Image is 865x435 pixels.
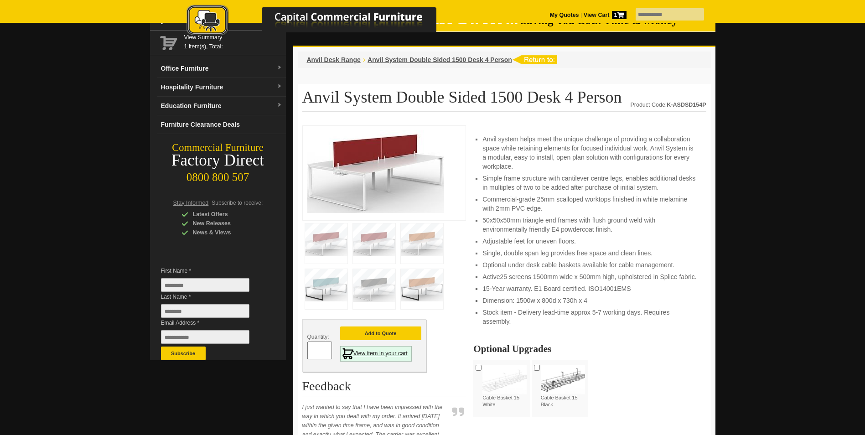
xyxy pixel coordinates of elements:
[482,272,697,281] li: Active25 screens 1500mm wide x 500mm high, upholstered in Splice fabric.
[277,65,282,71] img: dropdown
[582,12,626,18] a: View Cart1
[181,228,268,237] div: News & Views
[340,346,412,362] a: View item in your cart
[277,103,282,108] img: dropdown
[161,266,263,275] span: First Name *
[161,330,249,344] input: Email Address *
[161,278,249,292] input: First Name *
[157,78,286,97] a: Hospitality Furnituredropdown
[482,260,697,269] li: Optional under desk cable baskets available for cable management.
[482,284,697,293] li: 15-Year warranty. E1 Board certified. ISO14001EMS
[277,84,282,89] img: dropdown
[150,166,286,184] div: 0800 800 507
[161,304,249,318] input: Last Name *
[541,365,585,409] label: Cable Basket 15 Black
[161,5,481,41] a: Capital Commercial Furniture Logo
[612,11,627,19] span: 1
[482,195,697,213] li: Commercial-grade 25mm scalloped worktops finished in white melamine with 2mm PVC edge.
[302,379,466,397] h2: Feedback
[212,200,263,206] span: Subscribe to receive:
[630,100,706,109] div: Product Code:
[161,292,263,301] span: Last Name *
[157,59,286,78] a: Office Furnituredropdown
[173,200,209,206] span: Stay Informed
[482,365,527,409] label: Cable Basket 15 White
[161,347,206,360] button: Subscribe
[541,365,585,394] img: Cable Basket 15 Black
[302,88,706,112] h1: Anvil System Double Sided 1500 Desk 4 Person
[181,210,268,219] div: Latest Offers
[307,334,329,340] span: Quantity:
[157,97,286,115] a: Education Furnituredropdown
[150,141,286,154] div: Commercial Furniture
[482,296,697,305] li: Dimension: 1500w x 800d x 730h x 4
[482,174,697,192] li: Simple frame structure with cantilever centre legs, enables additional desks in multiples of two ...
[157,115,286,134] a: Furniture Clearance Deals
[307,130,444,213] img: Anvil System Double Sided 1500 Desk 4 Person
[482,249,697,258] li: Single, double span leg provides free space and clean lines.
[550,12,579,18] a: My Quotes
[482,216,697,234] li: 50x50x50mm triangle end frames with flush ground weld with environmentally friendly E4 powdercoat...
[584,12,627,18] strong: View Cart
[473,344,706,353] h2: Optional Upgrades
[161,318,263,327] span: Email Address *
[482,135,697,171] li: Anvil system helps meet the unique challenge of providing a collaboration space while retaining e...
[482,308,697,326] li: Stock item - Delivery lead-time approx 5-7 working days. Requires assembly.
[340,326,421,340] button: Add to Quote
[482,237,697,246] li: Adjustable feet for uneven floors.
[150,154,286,167] div: Factory Direct
[307,56,361,63] a: Anvil Desk Range
[482,365,527,394] img: Cable Basket 15 White
[181,219,268,228] div: New Releases
[161,5,481,38] img: Capital Commercial Furniture Logo
[667,102,706,108] strong: K-ASDSD154P
[363,55,365,64] li: ›
[368,56,512,63] a: Anvil System Double Sided 1500 Desk 4 Person
[512,55,557,64] img: return to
